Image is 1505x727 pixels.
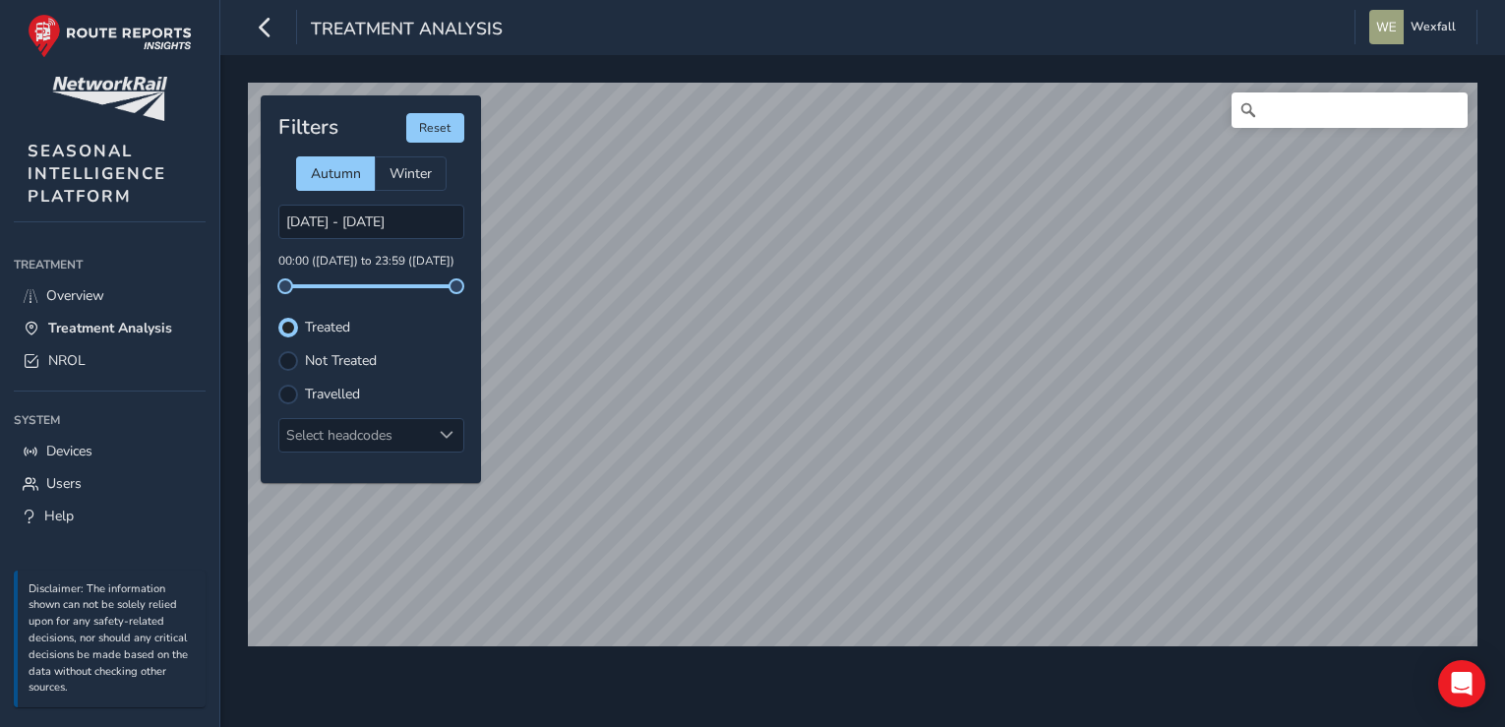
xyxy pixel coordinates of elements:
p: 00:00 ([DATE]) to 23:59 ([DATE]) [278,253,464,271]
img: diamond-layout [1369,10,1404,44]
span: Overview [46,286,104,305]
button: Wexfall [1369,10,1463,44]
div: Autumn [296,156,375,191]
span: Devices [46,442,92,460]
label: Travelled [305,388,360,401]
label: Not Treated [305,354,377,368]
span: Autumn [311,164,361,183]
a: NROL [14,344,206,377]
a: Help [14,500,206,532]
span: Help [44,507,74,525]
a: Treatment Analysis [14,312,206,344]
p: Disclaimer: The information shown can not be solely relied upon for any safety-related decisions,... [29,581,196,697]
img: rr logo [28,14,192,58]
span: Winter [390,164,432,183]
input: Search [1232,92,1468,128]
span: Treatment Analysis [311,17,503,44]
span: Treatment Analysis [48,319,172,337]
div: System [14,405,206,435]
img: customer logo [52,77,167,121]
button: Reset [406,113,464,143]
span: SEASONAL INTELLIGENCE PLATFORM [28,140,166,208]
div: Open Intercom Messenger [1438,660,1485,707]
label: Treated [305,321,350,334]
div: Select headcodes [279,419,431,452]
span: Wexfall [1411,10,1456,44]
div: Treatment [14,250,206,279]
a: Devices [14,435,206,467]
a: Overview [14,279,206,312]
span: Users [46,474,82,493]
a: Users [14,467,206,500]
canvas: Map [248,83,1477,646]
h4: Filters [278,115,338,140]
div: Winter [375,156,447,191]
span: NROL [48,351,86,370]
